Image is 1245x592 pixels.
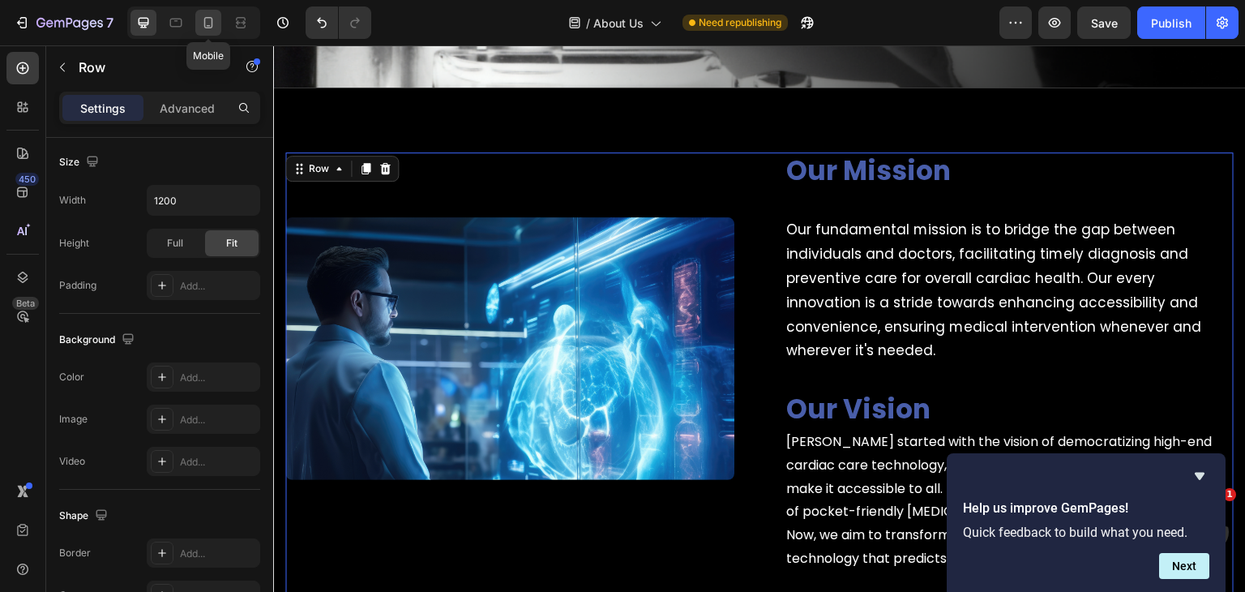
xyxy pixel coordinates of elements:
[1077,6,1131,39] button: Save
[6,6,121,39] button: 7
[167,236,183,251] span: Full
[513,106,678,144] strong: Our Mission
[148,186,259,215] input: Auto
[59,329,138,351] div: Background
[1159,553,1209,579] button: Next question
[106,13,113,32] p: 7
[59,412,88,427] div: Image
[1190,466,1209,486] button: Hide survey
[59,152,102,174] div: Size
[59,546,91,560] div: Border
[306,6,371,39] div: Undo/Redo
[32,116,59,131] div: Row
[59,505,111,527] div: Shape
[1137,6,1205,39] button: Publish
[180,279,256,294] div: Add...
[273,45,1245,592] iframe: Design area
[160,100,215,117] p: Advanced
[586,15,590,32] span: /
[12,297,39,310] div: Beta
[79,58,216,77] p: Row
[1091,16,1118,30] span: Save
[15,173,39,186] div: 450
[963,525,1209,540] p: Quick feedback to build what you need.
[59,193,86,208] div: Width
[180,413,256,427] div: Add...
[59,278,96,293] div: Padding
[59,454,85,469] div: Video
[513,387,943,522] span: [PERSON_NAME] started with the vision of democratizing high-end cardiac care technology, breaking...
[180,547,256,561] div: Add...
[513,345,658,383] strong: Our Vision
[59,236,89,251] div: Height
[513,174,928,315] span: Our fundamental mission is to bridge the gap between individuals and doctors, facilitating timely...
[699,15,781,30] span: Need republishing
[963,466,1209,579] div: Help us improve GemPages!
[180,455,256,470] div: Add...
[593,15,644,32] span: About Us
[180,371,256,385] div: Add...
[1151,15,1192,32] div: Publish
[963,499,1209,518] h2: Help us improve GemPages!
[59,370,84,384] div: Color
[1223,488,1236,501] span: 1
[80,100,126,117] p: Settings
[226,236,237,251] span: Fit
